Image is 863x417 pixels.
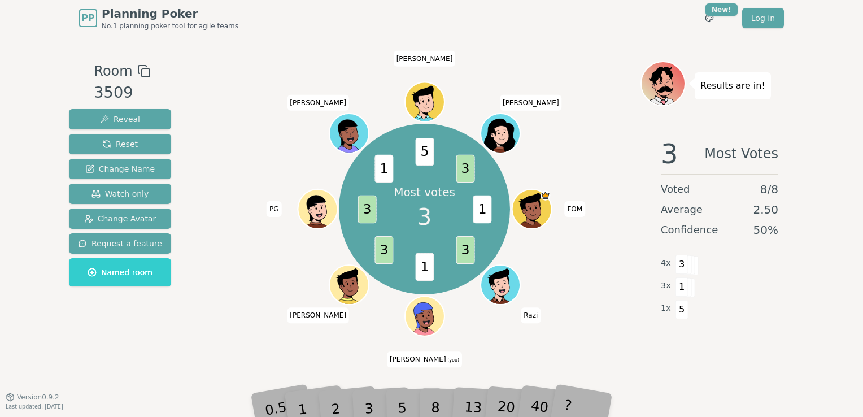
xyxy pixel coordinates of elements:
[473,196,491,223] span: 1
[540,190,550,201] span: FOM is the host
[661,257,671,270] span: 4 x
[661,140,678,167] span: 3
[287,95,349,111] span: Click to change your name
[742,8,784,28] a: Log in
[675,277,688,297] span: 1
[94,61,132,81] span: Room
[287,308,349,324] span: Click to change your name
[705,3,738,16] div: New!
[267,201,282,217] span: Click to change your name
[661,202,703,218] span: Average
[415,253,434,280] span: 1
[699,8,720,28] button: New!
[79,6,238,31] a: PPPlanning PokerNo.1 planning poker tool for agile teams
[675,300,688,319] span: 5
[760,181,778,197] span: 8 / 8
[102,6,238,21] span: Planning Poker
[661,280,671,292] span: 3 x
[753,202,778,218] span: 2.50
[69,134,171,154] button: Reset
[661,181,690,197] span: Voted
[69,184,171,204] button: Watch only
[415,138,434,166] span: 5
[84,213,156,224] span: Change Avatar
[456,236,474,264] span: 3
[406,298,443,335] button: Click to change your avatar
[704,140,778,167] span: Most Votes
[446,358,460,363] span: (you)
[17,393,59,402] span: Version 0.9.2
[6,403,63,410] span: Last updated: [DATE]
[661,222,718,238] span: Confidence
[78,238,162,249] span: Request a feature
[374,154,393,182] span: 1
[564,201,585,217] span: Click to change your name
[88,267,152,278] span: Named room
[69,109,171,129] button: Reveal
[394,51,456,67] span: Click to change your name
[661,302,671,315] span: 1 x
[102,138,138,150] span: Reset
[6,393,59,402] button: Version0.9.2
[374,236,393,264] span: 3
[358,196,376,223] span: 3
[91,188,149,199] span: Watch only
[675,255,688,274] span: 3
[69,159,171,179] button: Change Name
[753,222,778,238] span: 50 %
[69,233,171,254] button: Request a feature
[81,11,94,25] span: PP
[69,258,171,286] button: Named room
[94,81,150,105] div: 3509
[521,308,541,324] span: Click to change your name
[85,163,155,175] span: Change Name
[456,154,474,182] span: 3
[394,184,455,200] p: Most votes
[102,21,238,31] span: No.1 planning poker tool for agile teams
[417,200,431,234] span: 3
[500,95,562,111] span: Click to change your name
[100,114,140,125] span: Reveal
[700,78,765,94] p: Results are in!
[387,352,462,368] span: Click to change your name
[69,208,171,229] button: Change Avatar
